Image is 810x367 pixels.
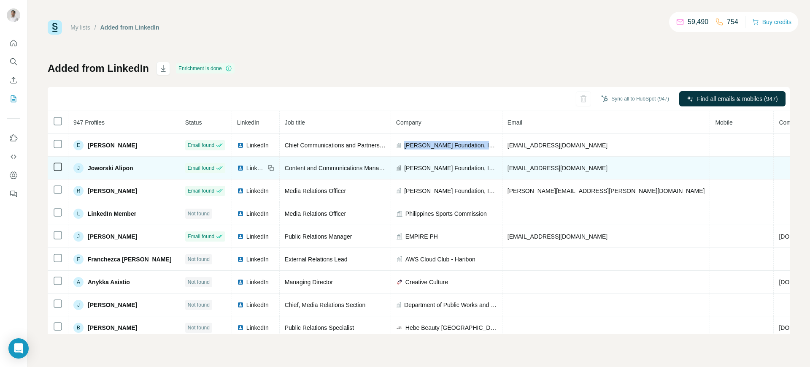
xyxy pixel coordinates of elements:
span: [EMAIL_ADDRESS][DOMAIN_NAME] [508,165,607,171]
span: [PERSON_NAME] [88,301,137,309]
span: [PERSON_NAME] Foundation, Inc. (RAFI) [404,141,497,150]
img: LinkedIn logo [237,165,244,171]
span: LinkedIn [237,119,259,126]
span: [PERSON_NAME] [88,141,137,150]
span: Not found [188,301,210,309]
span: Joworski Alipon [88,164,133,172]
img: LinkedIn logo [237,279,244,285]
div: B [73,323,84,333]
div: E [73,140,84,150]
div: Added from LinkedIn [100,23,159,32]
span: Email found [188,141,214,149]
span: LinkedIn [246,324,269,332]
img: LinkedIn logo [237,210,244,217]
div: L [73,209,84,219]
span: [PERSON_NAME] [88,187,137,195]
div: J [73,231,84,242]
button: Find all emails & mobiles (947) [679,91,786,106]
img: Avatar [7,8,20,22]
span: Not found [188,278,210,286]
img: LinkedIn logo [237,188,244,194]
span: Job title [285,119,305,126]
div: Open Intercom Messenger [8,338,29,359]
span: EMPIRE PH [405,232,438,241]
span: Find all emails & mobiles (947) [697,95,778,103]
span: [PERSON_NAME] Foundation, Inc. (RAFI) [404,187,497,195]
img: company-logo [396,324,403,331]
span: Status [185,119,202,126]
span: Department of Public Works and Highways [404,301,497,309]
div: F [73,254,84,264]
li: / [94,23,96,32]
button: Search [7,54,20,69]
p: 59,490 [688,17,708,27]
span: Email [508,119,522,126]
div: A [73,277,84,287]
img: LinkedIn logo [237,142,244,149]
span: LinkedIn [246,255,269,264]
button: Buy credits [752,16,791,28]
span: Public Relations Manager [285,233,352,240]
a: My lists [70,24,90,31]
button: Quick start [7,35,20,51]
span: LinkedIn [246,278,269,286]
span: LinkedIn [246,141,269,150]
span: Public Relations Specialist [285,324,354,331]
div: J [73,163,84,173]
img: company-logo [396,279,403,285]
h1: Added from LinkedIn [48,62,149,75]
button: Dashboard [7,168,20,183]
span: Not found [188,256,210,263]
span: Philippines Sports Commission [405,209,487,218]
span: Managing Director [285,279,333,285]
img: Surfe Logo [48,20,62,35]
span: [PERSON_NAME] [88,324,137,332]
span: LinkedIn Member [88,209,136,218]
button: Use Surfe on LinkedIn [7,130,20,146]
button: Use Surfe API [7,149,20,164]
span: [PERSON_NAME][EMAIL_ADDRESS][PERSON_NAME][DOMAIN_NAME] [508,188,705,194]
span: [PERSON_NAME] [88,232,137,241]
span: [EMAIL_ADDRESS][DOMAIN_NAME] [508,233,607,240]
span: Chief, Media Relations Section [285,302,365,308]
span: Chief Communications and Partnerships Officer [285,142,409,149]
span: 947 Profiles [73,119,105,126]
span: Media Relations Officer [285,210,346,217]
span: [PERSON_NAME] Foundation, Inc. (RAFI) [404,164,497,172]
span: Content and Communications Manager [285,165,388,171]
img: LinkedIn logo [237,233,244,240]
button: Sync all to HubSpot (947) [595,92,675,105]
span: LinkedIn [246,232,269,241]
div: Enrichment is done [176,63,235,73]
button: Enrich CSV [7,73,20,88]
span: LinkedIn [246,164,265,172]
img: LinkedIn logo [237,256,244,263]
div: J [73,300,84,310]
span: Franchezca [PERSON_NAME] [88,255,171,264]
button: My lists [7,91,20,106]
span: [EMAIL_ADDRESS][DOMAIN_NAME] [508,142,607,149]
span: Media Relations Officer [285,188,346,194]
span: Mobile [715,119,732,126]
span: Email found [188,233,214,240]
p: 754 [727,17,738,27]
span: Email found [188,187,214,195]
span: LinkedIn [246,209,269,218]
span: LinkedIn [246,187,269,195]
span: Creative Culture [405,278,448,286]
img: LinkedIn logo [237,302,244,308]
span: External Relations Lead [285,256,348,263]
span: Company [396,119,421,126]
span: LinkedIn [246,301,269,309]
span: AWS Cloud Club - Haribon [405,255,475,264]
span: Hebe Beauty [GEOGRAPHIC_DATA] [405,324,497,332]
span: Not found [188,324,210,332]
img: LinkedIn logo [237,324,244,331]
button: Feedback [7,186,20,201]
span: Email found [188,164,214,172]
div: R [73,186,84,196]
span: Not found [188,210,210,217]
span: Anykka Asistio [88,278,130,286]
